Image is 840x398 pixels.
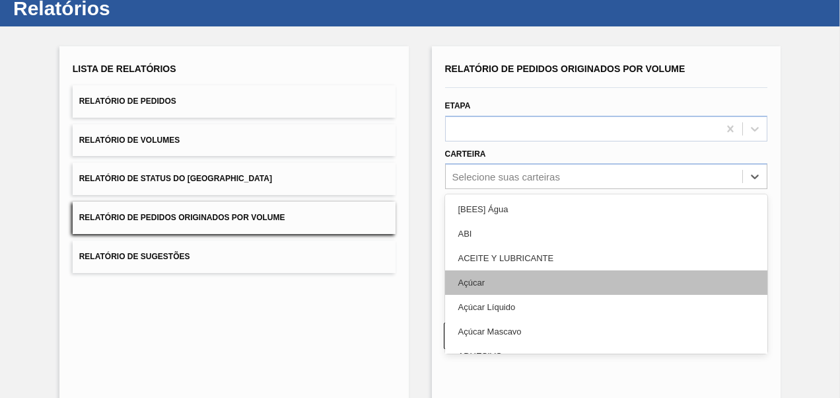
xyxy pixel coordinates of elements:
[445,63,685,74] span: Relatório de Pedidos Originados por Volume
[73,85,396,118] button: Relatório de Pedidos
[73,163,396,195] button: Relatório de Status do [GEOGRAPHIC_DATA]
[73,241,396,273] button: Relatório de Sugestões
[444,323,600,349] button: Limpar
[79,97,176,106] span: Relatório de Pedidos
[79,136,180,145] span: Relatório de Volumes
[445,197,768,221] div: [BEES] Água
[79,252,190,261] span: Relatório de Sugestões
[445,295,768,319] div: Açúcar Líquido
[73,124,396,157] button: Relatório de Volumes
[445,344,768,368] div: ADHESIVO
[445,101,471,110] label: Etapa
[452,171,560,182] div: Selecione suas carteiras
[445,246,768,270] div: ACEITE Y LUBRICANTE
[13,1,248,16] h1: Relatórios
[79,213,285,222] span: Relatório de Pedidos Originados por Volume
[445,270,768,295] div: Açúcar
[445,221,768,246] div: ABI
[73,63,176,74] span: Lista de Relatórios
[79,174,272,183] span: Relatório de Status do [GEOGRAPHIC_DATA]
[445,319,768,344] div: Açúcar Mascavo
[73,202,396,234] button: Relatório de Pedidos Originados por Volume
[445,149,486,159] label: Carteira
